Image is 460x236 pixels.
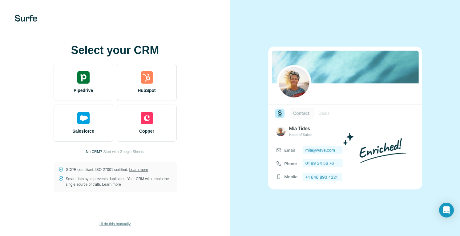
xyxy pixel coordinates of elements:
div: Open Intercom Messenger [439,203,454,217]
p: GDPR compliant. ISO-27001 certified. [66,167,148,172]
p: No CRM? [86,149,102,155]
img: Surfe's logo [15,15,37,22]
span: Salesforce [72,128,94,134]
p: Smart data sync prevents duplicates. Your CRM will remain the single source of truth. [66,176,172,187]
span: Copper [139,128,154,134]
img: copper's logo [141,112,153,124]
h1: Select your CRM [54,44,177,56]
img: none image [268,47,422,189]
span: I’ll do this manually [99,221,131,227]
span: Pipedrive [74,87,93,93]
img: hubspot's logo [141,71,153,84]
img: salesforce's logo [77,112,90,124]
a: Learn more [129,168,148,172]
img: pipedrive's logo [77,71,90,84]
button: I’ll do this manually [95,219,135,229]
span: HubSpot [138,87,155,93]
a: Learn more [102,182,121,187]
button: Start with Google Sheets [103,149,144,155]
